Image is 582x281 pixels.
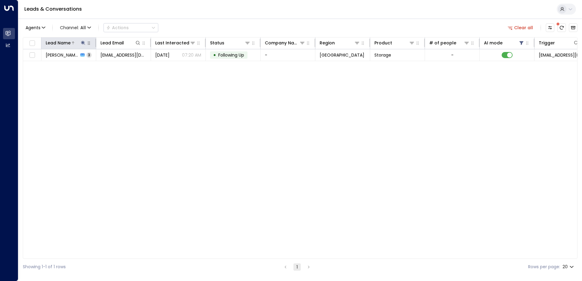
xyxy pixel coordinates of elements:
[569,23,577,32] button: Archived Leads
[182,52,201,58] p: 07:20 AM
[429,39,470,47] div: # of people
[539,39,555,47] div: Trigger
[539,39,579,47] div: Trigger
[320,39,360,47] div: Region
[86,52,92,57] span: 3
[103,23,158,32] button: Actions
[374,39,392,47] div: Product
[24,5,82,12] a: Leads & Conversations
[100,39,141,47] div: Lead Email
[100,39,124,47] div: Lead Email
[155,39,189,47] div: Last Interacted
[58,23,93,32] button: Channel:All
[210,39,224,47] div: Status
[293,263,301,271] button: page 1
[563,262,575,271] div: 20
[80,25,86,30] span: All
[26,26,40,30] span: Agents
[505,23,536,32] button: Clear all
[213,50,216,60] div: •
[429,39,456,47] div: # of people
[374,52,391,58] span: Storage
[46,39,86,47] div: Lead Name
[155,39,196,47] div: Last Interacted
[23,264,66,270] div: Showing 1-1 of 1 rows
[58,23,93,32] span: Channel:
[46,52,79,58] span: Mike Rogers
[265,39,299,47] div: Company Name
[46,39,71,47] div: Lead Name
[100,52,146,58] span: mrogers@aol.co.uk
[218,52,244,58] span: Following Up
[282,263,313,271] nav: pagination navigation
[528,264,560,270] label: Rows per page:
[210,39,251,47] div: Status
[546,23,554,32] button: Customize
[28,51,36,59] span: Toggle select row
[261,49,315,61] td: -
[265,39,305,47] div: Company Name
[320,52,364,58] span: Birmingham
[484,39,503,47] div: AI mode
[103,23,158,32] div: Button group with a nested menu
[155,52,170,58] span: Yesterday
[320,39,335,47] div: Region
[106,25,129,30] div: Actions
[557,23,566,32] span: There are new threads available. Refresh the grid to view the latest updates.
[23,23,47,32] button: Agents
[374,39,415,47] div: Product
[451,52,454,58] div: -
[28,40,36,47] span: Toggle select all
[484,39,524,47] div: AI mode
